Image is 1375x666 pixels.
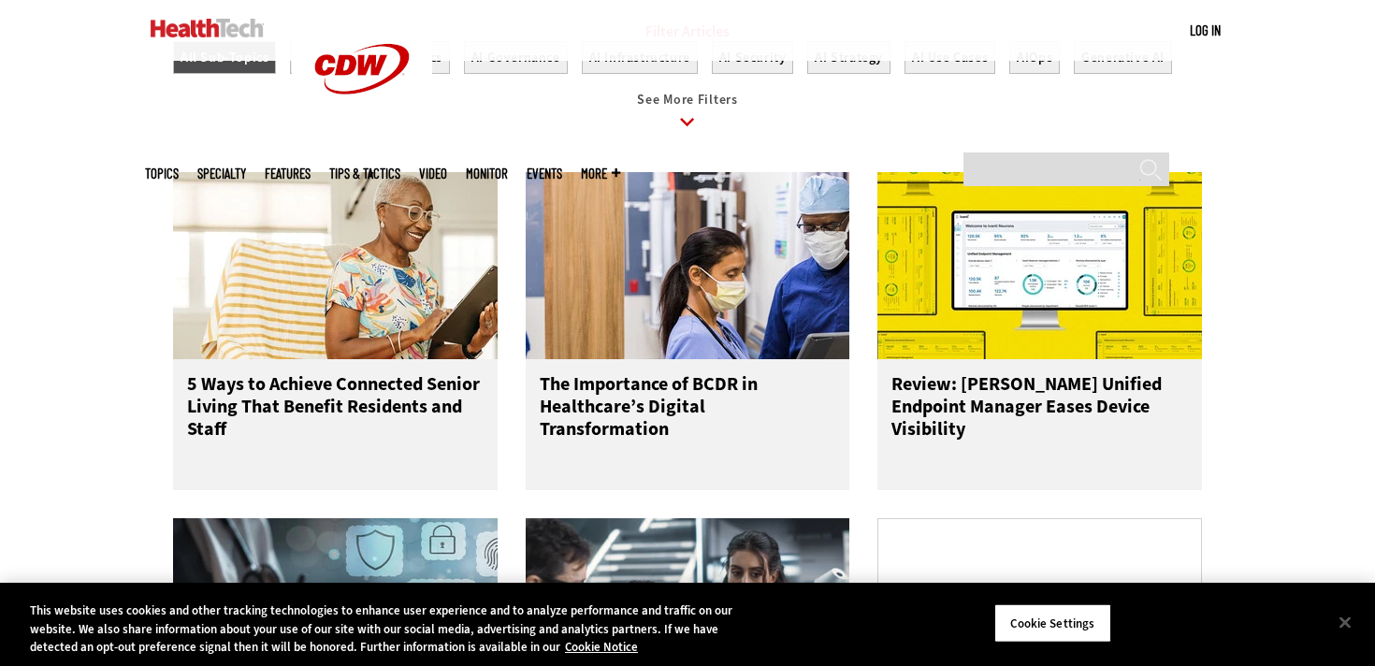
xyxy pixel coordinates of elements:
[187,373,484,448] h3: 5 Ways to Achieve Connected Senior Living That Benefit Residents and Staff
[292,123,432,143] a: CDW
[994,603,1111,643] button: Cookie Settings
[526,172,850,359] img: Doctors reviewing tablet
[1190,21,1221,40] div: User menu
[197,166,246,181] span: Specialty
[173,93,1202,144] a: See More Filters
[173,172,498,359] img: Networking Solutions for Senior Living
[565,639,638,655] a: More information about your privacy
[329,166,400,181] a: Tips & Tactics
[891,373,1188,448] h3: Review: [PERSON_NAME] Unified Endpoint Manager Eases Device Visibility
[877,172,1202,490] a: Ivanti Unified Endpoint Manager Review: [PERSON_NAME] Unified Endpoint Manager Eases Device Visib...
[540,373,836,448] h3: The Importance of BCDR in Healthcare’s Digital Transformation
[581,166,620,181] span: More
[265,166,311,181] a: Features
[466,166,508,181] a: MonITor
[173,172,498,490] a: Networking Solutions for Senior Living 5 Ways to Achieve Connected Senior Living That Benefit Res...
[151,19,264,37] img: Home
[1190,22,1221,38] a: Log in
[527,166,562,181] a: Events
[1324,601,1366,643] button: Close
[419,166,447,181] a: Video
[30,601,757,657] div: This website uses cookies and other tracking technologies to enhance user experience and to analy...
[526,172,850,490] a: Doctors reviewing tablet The Importance of BCDR in Healthcare’s Digital Transformation
[877,172,1202,359] img: Ivanti Unified Endpoint Manager
[145,166,179,181] span: Topics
